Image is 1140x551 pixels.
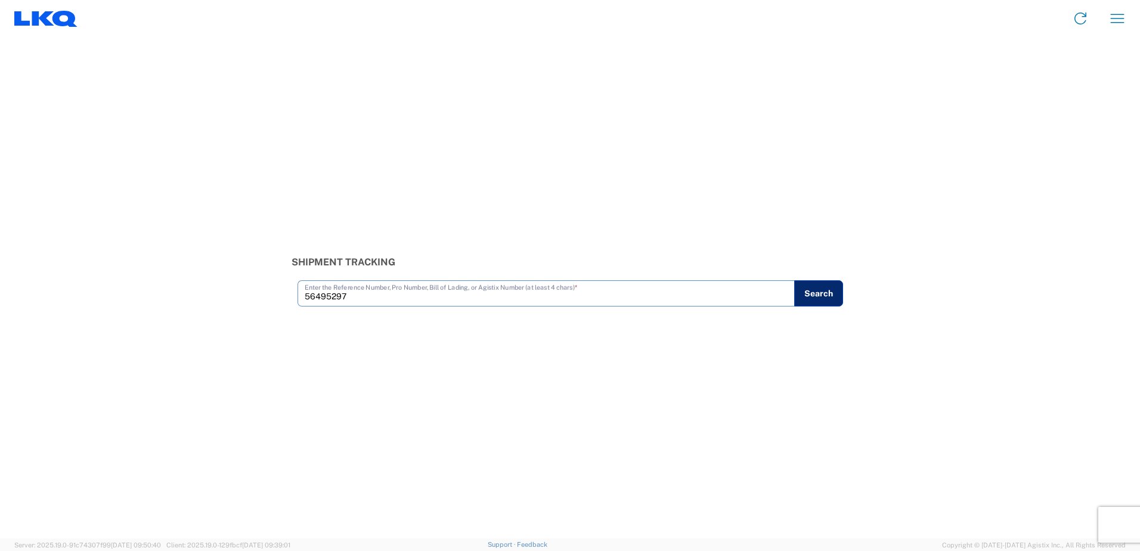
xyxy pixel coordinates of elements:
[292,256,849,268] h3: Shipment Tracking
[166,541,290,549] span: Client: 2025.19.0-129fbcf
[517,541,547,548] a: Feedback
[942,540,1126,550] span: Copyright © [DATE]-[DATE] Agistix Inc., All Rights Reserved
[111,541,161,549] span: [DATE] 09:50:40
[794,280,843,307] button: Search
[488,541,518,548] a: Support
[14,541,161,549] span: Server: 2025.19.0-91c74307f99
[242,541,290,549] span: [DATE] 09:39:01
